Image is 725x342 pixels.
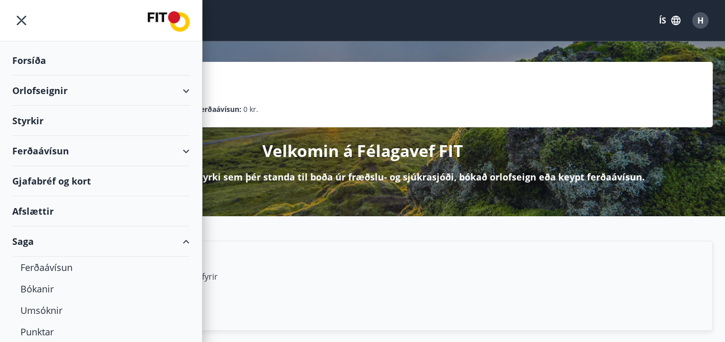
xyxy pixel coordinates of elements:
[80,170,645,184] p: Hér getur þú sótt um þá styrki sem þér standa til boða úr fræðslu- og sjúkrasjóði, bókað orlofsei...
[12,226,190,257] div: Saga
[12,196,190,226] div: Afslættir
[12,136,190,166] div: Ferðaávísun
[653,11,686,30] button: ÍS
[12,45,190,76] div: Forsíða
[20,257,182,278] div: Ferðaávísun
[12,166,190,196] div: Gjafabréf og kort
[262,140,463,162] p: Velkomin á Félagavef FIT
[12,11,31,30] button: menu
[196,104,241,115] p: Ferðaávísun :
[148,11,190,32] img: union_logo
[20,278,182,300] div: Bókanir
[243,104,258,115] span: 0 kr.
[697,15,704,26] span: H
[12,76,190,106] div: Orlofseignir
[688,8,713,33] button: H
[12,106,190,136] div: Styrkir
[20,300,182,321] div: Umsóknir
